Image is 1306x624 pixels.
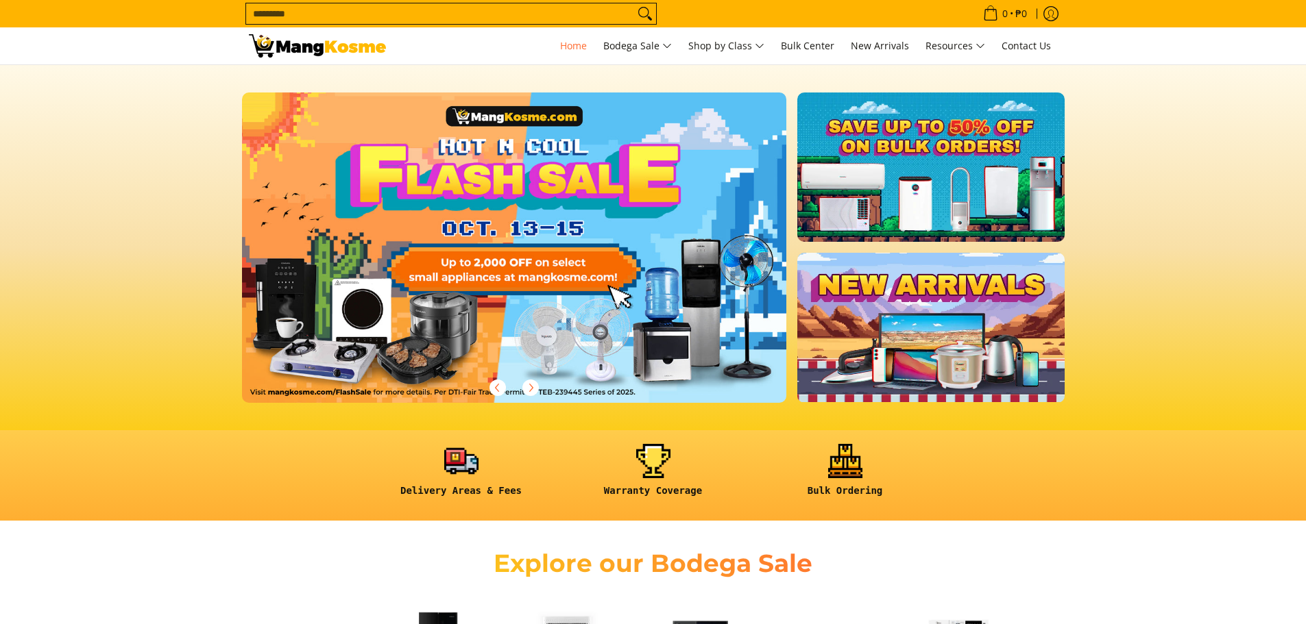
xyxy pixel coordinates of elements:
[1000,9,1010,18] span: 0
[1002,39,1051,52] span: Contact Us
[688,38,764,55] span: Shop by Class
[756,444,934,508] a: <h6><strong>Bulk Ordering</strong></h6>
[516,373,546,403] button: Next
[1013,9,1029,18] span: ₱0
[249,34,386,58] img: Mang Kosme: Your Home Appliances Warehouse Sale Partner!
[400,27,1058,64] nav: Main Menu
[979,6,1031,21] span: •
[372,444,551,508] a: <h6><strong>Delivery Areas & Fees</strong></h6>
[596,27,679,64] a: Bodega Sale
[455,548,852,579] h2: Explore our Bodega Sale
[242,92,831,425] a: More
[603,38,672,55] span: Bodega Sale
[634,3,656,24] button: Search
[560,39,587,52] span: Home
[483,373,513,403] button: Previous
[564,444,742,508] a: <h6><strong>Warranty Coverage</strong></h6>
[919,27,992,64] a: Resources
[553,27,594,64] a: Home
[851,39,909,52] span: New Arrivals
[995,27,1058,64] a: Contact Us
[774,27,841,64] a: Bulk Center
[781,39,834,52] span: Bulk Center
[681,27,771,64] a: Shop by Class
[844,27,916,64] a: New Arrivals
[926,38,985,55] span: Resources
